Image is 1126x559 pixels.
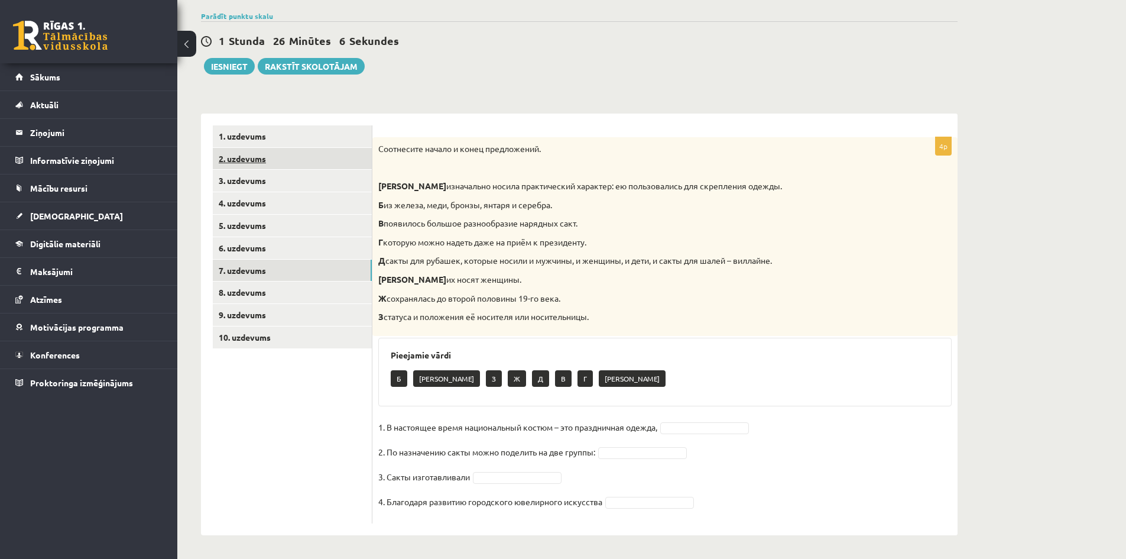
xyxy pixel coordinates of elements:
[378,255,893,267] p: сакты для рубашек, которые носили и мужчины, и женщины, и дети, и сакты для шалей – виллайне.
[30,147,163,174] legend: Informatīvie ziņojumi
[30,211,123,221] span: [DEMOGRAPHIC_DATA]
[30,119,163,146] legend: Ziņojumi
[378,468,470,486] p: 3. Сакты изготавливали
[15,91,163,118] a: Aktuāli
[30,72,60,82] span: Sākums
[30,183,87,193] span: Mācību resursi
[378,274,893,286] p: их носят женщины.
[15,341,163,369] a: Konferences
[30,377,133,388] span: Proktoringa izmēģinājums
[378,418,657,436] p: 1. В настоящее время национальный костюм – это праздничная одежда,
[378,237,893,248] p: которую можно надеть даже на приём к президенту.
[577,370,593,387] p: Г
[273,34,285,47] span: 26
[378,180,446,191] strong: [PERSON_NAME]
[30,99,59,110] span: Aktuāli
[378,311,384,322] strong: З
[486,370,502,387] p: З
[378,143,893,155] p: Соотнесите начало и конец предложений.
[258,58,365,75] a: Rakstīt skolotājam
[378,180,893,192] p: изначально носила практический характер: ею пользовались для скрепления одежды.
[213,282,372,303] a: 8. uzdevums
[213,304,372,326] a: 9. uzdevums
[15,119,163,146] a: Ziņojumi
[15,63,163,91] a: Sākums
[378,199,893,211] p: из железа, меди, бронзы, янтаря и серебра.
[378,237,383,247] strong: Г
[413,370,480,387] p: [PERSON_NAME]
[378,255,385,266] strong: Д
[213,237,372,259] a: 6. uzdevums
[15,314,163,341] a: Motivācijas programma
[30,322,124,332] span: Motivācijas programma
[508,370,526,387] p: Ж
[213,215,372,237] a: 5. uzdevums
[30,294,62,305] span: Atzīmes
[532,370,549,387] p: Д
[339,34,345,47] span: 6
[378,293,893,305] p: сохранялась до второй половины 19-го века.
[378,293,387,303] strong: Ж
[30,258,163,285] legend: Maksājumi
[229,34,265,47] span: Stunda
[378,199,384,210] strong: Б
[15,202,163,230] a: [DEMOGRAPHIC_DATA]
[378,311,893,323] p: статуса и положения её носителя или носительницы.
[599,370,666,387] p: [PERSON_NAME]
[201,11,273,21] a: Parādīt punktu skalu
[378,493,602,510] p: 4. Благодаря развитию городского ювелирного искусства
[378,443,595,461] p: 2. По назначению сакты можно поделить на две группы:
[213,148,372,170] a: 2. uzdevums
[378,274,446,285] strong: [PERSON_NAME]
[15,258,163,285] a: Maksājumi
[15,175,163,202] a: Mācību resursi
[213,192,372,214] a: 4. uzdevums
[378,218,384,228] strong: В
[15,369,163,396] a: Proktoringa izmēģinājums
[555,370,572,387] p: В
[213,125,372,147] a: 1. uzdevums
[378,218,893,230] p: появилось большое разнообразие нарядных сакт.
[349,34,399,47] span: Sekundes
[15,286,163,313] a: Atzīmes
[213,170,372,192] a: 3. uzdevums
[213,260,372,282] a: 7. uzdevums
[13,21,108,50] a: Rīgas 1. Tālmācības vidusskola
[289,34,331,47] span: Minūtes
[391,370,407,387] p: Б
[391,350,939,360] h3: Pieejamie vārdi
[204,58,255,75] button: Iesniegt
[15,230,163,257] a: Digitālie materiāli
[935,137,952,156] p: 4p
[15,147,163,174] a: Informatīvie ziņojumi
[213,327,372,348] a: 10. uzdevums
[30,238,100,249] span: Digitālie materiāli
[30,350,80,360] span: Konferences
[219,34,225,47] span: 1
